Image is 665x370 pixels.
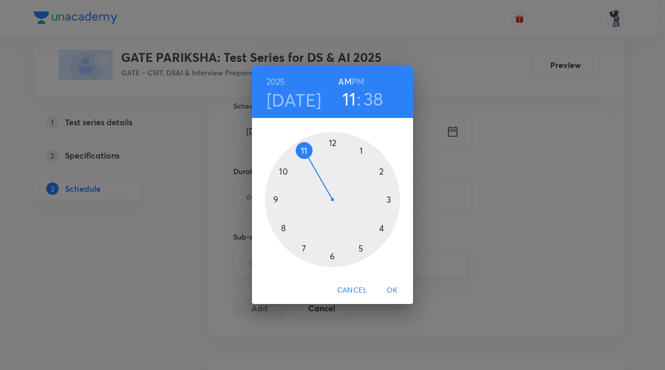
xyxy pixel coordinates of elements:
h3: : [357,88,361,110]
span: Cancel [337,284,367,297]
button: AM [338,74,351,89]
button: 38 [364,88,383,110]
button: PM [352,74,364,89]
button: 11 [342,88,356,110]
button: Cancel [333,281,371,300]
button: 2025 [267,74,285,89]
span: OK [380,284,405,297]
button: OK [376,281,409,300]
button: [DATE] [267,89,322,111]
